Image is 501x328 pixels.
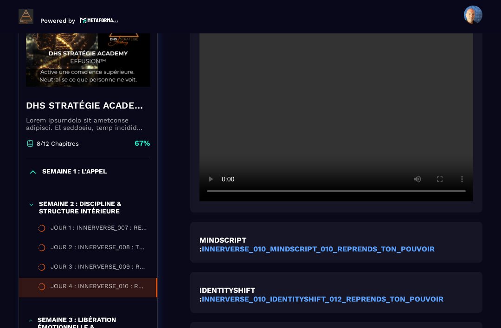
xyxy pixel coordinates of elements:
[39,200,148,215] p: SEMAINE 2 : DISCIPLINE & STRUCTURE INTÉRIEURE
[51,283,147,293] div: JOUR 4 : INNERVERSE_010 : REPRENDS TON POUVOIR
[51,244,148,254] div: JOUR 2 : INNERVERSE_008 : TU VIENS D'ACTIVER TON NOUVEAU CYCLE
[37,140,79,147] p: 8/12 Chapitres
[40,17,75,24] p: Powered by
[199,236,246,253] strong: MINDSCRIPT :
[26,99,150,112] h4: DHS STRATÉGIE ACADEMY™ – EFFUSION
[202,295,443,303] a: INNERVERSE_010_IDENTITYSHIFT_012_REPRENDS_TON_POUVOIR
[199,286,255,303] strong: IDENTITYSHIFT :
[42,167,107,177] p: SEMAINE 1 : L'APPEL
[26,116,150,131] p: Lorem ipsumdolo sit ametconse adipisci. El seddoeiu, temp incidid utla et dolo ma aliqu enimadmi ...
[51,224,148,234] div: JOUR 1 : INNERVERSE_007 : RENCONTRE AVEC TON ENFANT INTÉRIEUR
[19,9,33,24] img: logo-branding
[202,244,435,253] a: INNERVERSE_010_MINDSCRIPT_010_REPRENDS_TON_POUVOIR
[80,16,119,24] img: logo
[51,263,148,273] div: JOUR 3 : INNERVERSE_009 : RENFORCE TON MINDSET
[135,138,150,148] p: 67%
